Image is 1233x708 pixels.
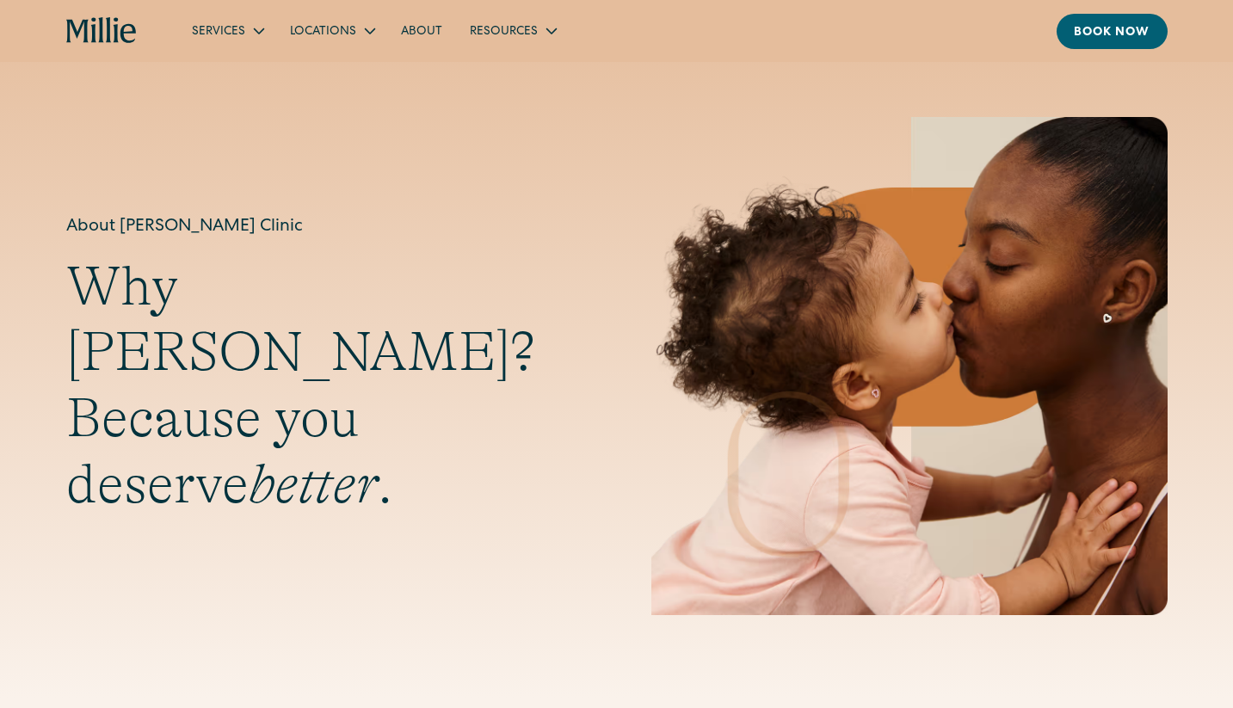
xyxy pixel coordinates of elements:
[651,117,1168,615] img: Mother and baby sharing a kiss, highlighting the emotional bond and nurturing care at the heart o...
[66,17,138,45] a: home
[290,23,356,41] div: Locations
[192,23,245,41] div: Services
[387,16,456,45] a: About
[249,453,378,515] em: better
[178,16,276,45] div: Services
[1057,14,1168,49] a: Book now
[470,23,538,41] div: Resources
[66,214,583,240] h1: About [PERSON_NAME] Clinic
[1074,24,1150,42] div: Book now
[456,16,569,45] div: Resources
[276,16,387,45] div: Locations
[66,254,583,518] h2: Why [PERSON_NAME]? Because you deserve .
